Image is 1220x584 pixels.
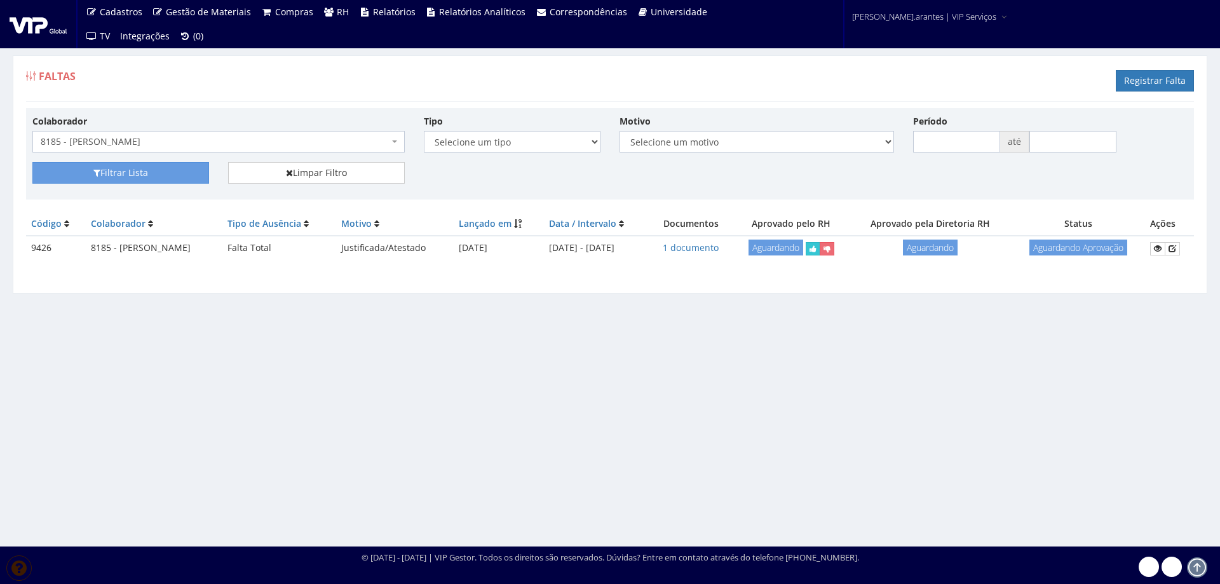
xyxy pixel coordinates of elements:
[651,6,707,18] span: Universidade
[549,217,616,229] a: Data / Intervalo
[228,162,405,184] a: Limpar Filtro
[100,6,142,18] span: Cadastros
[10,15,67,34] img: logo
[439,6,525,18] span: Relatórios Analíticos
[749,240,803,255] span: Aguardando
[86,236,222,261] td: 8185 - [PERSON_NAME]
[32,162,209,184] button: Filtrar Lista
[91,217,146,229] a: Colaborador
[166,6,251,18] span: Gestão de Materiais
[454,236,545,261] td: [DATE]
[41,135,389,148] span: 8185 - CLAUDIO APARECIDO SANTIAGO
[222,236,336,261] td: Falta Total
[650,212,732,236] th: Documentos
[852,10,996,23] span: [PERSON_NAME].arantes | VIP Serviços
[903,240,958,255] span: Aguardando
[1029,240,1127,255] span: Aguardando Aprovação
[115,24,175,48] a: Integrações
[913,115,947,128] label: Período
[732,212,850,236] th: Aprovado pelo RH
[550,6,627,18] span: Correspondências
[337,6,349,18] span: RH
[31,217,62,229] a: Código
[620,115,651,128] label: Motivo
[275,6,313,18] span: Compras
[341,217,372,229] a: Motivo
[373,6,416,18] span: Relatórios
[850,212,1011,236] th: Aprovado pela Diretoria RH
[362,552,859,564] div: © [DATE] - [DATE] | VIP Gestor. Todos os direitos são reservados. Dúvidas? Entre em contato atrav...
[120,30,170,42] span: Integrações
[1011,212,1145,236] th: Status
[663,241,719,254] a: 1 documento
[544,236,649,261] td: [DATE] - [DATE]
[193,30,203,42] span: (0)
[32,115,87,128] label: Colaborador
[424,115,443,128] label: Tipo
[1116,70,1194,92] a: Registrar Falta
[81,24,115,48] a: TV
[39,69,76,83] span: Faltas
[100,30,110,42] span: TV
[1000,131,1029,153] span: até
[1145,212,1194,236] th: Ações
[336,236,454,261] td: Justificada/Atestado
[459,217,512,229] a: Lançado em
[175,24,209,48] a: (0)
[32,131,405,153] span: 8185 - CLAUDIO APARECIDO SANTIAGO
[227,217,301,229] a: Tipo de Ausência
[26,236,86,261] td: 9426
